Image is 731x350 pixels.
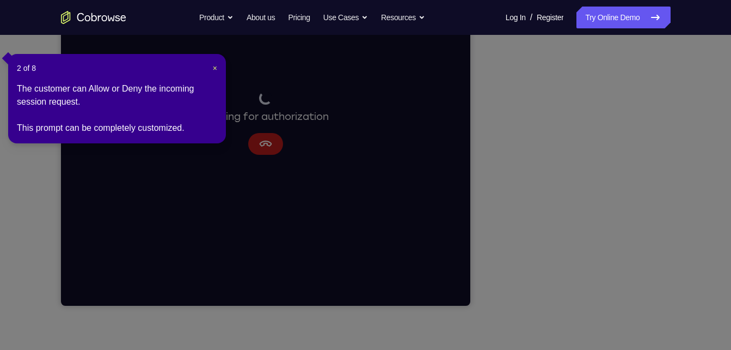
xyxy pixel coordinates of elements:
[576,7,670,28] a: Try Online Demo
[61,11,126,24] a: Go to the home page
[213,63,217,74] button: Close Tour
[323,7,368,28] button: Use Cases
[199,7,234,28] button: Product
[247,7,275,28] a: About us
[537,7,563,28] a: Register
[142,151,268,184] div: Waiting for authorization
[213,64,217,73] span: ×
[187,192,222,214] button: Cancel
[530,11,532,24] span: /
[17,82,217,135] div: The customer can Allow or Deny the incoming session request. This prompt can be completely custom...
[288,7,310,28] a: Pricing
[506,7,526,28] a: Log In
[381,7,425,28] button: Resources
[17,63,36,74] span: 2 of 8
